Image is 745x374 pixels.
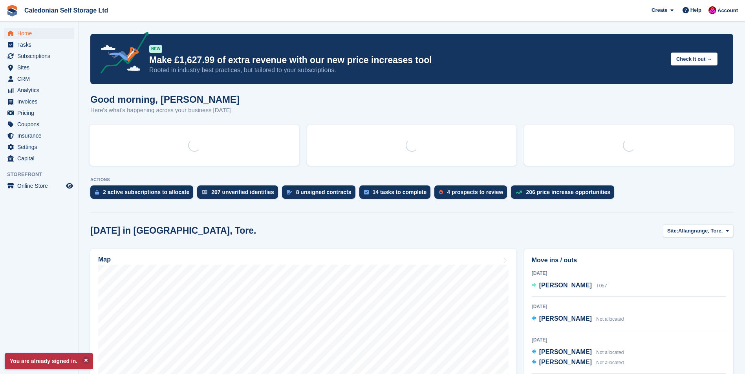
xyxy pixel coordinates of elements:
a: menu [4,85,74,96]
span: Not allocated [596,350,624,355]
span: Insurance [17,130,64,141]
a: 206 price increase opportunities [511,185,618,203]
a: [PERSON_NAME] Not allocated [532,347,624,358]
a: menu [4,96,74,107]
div: NEW [149,45,162,53]
button: Site: Allangrange, Tore. [663,224,733,237]
a: menu [4,130,74,141]
span: Home [17,28,64,39]
div: 206 price increase opportunities [526,189,610,195]
a: [PERSON_NAME] T057 [532,281,607,291]
div: 8 unsigned contracts [296,189,351,195]
img: stora-icon-8386f47178a22dfd0bd8f6a31ec36ba5ce8667c1dd55bd0f319d3a0aa187defe.svg [6,5,18,16]
span: Sites [17,62,64,73]
h2: [DATE] in [GEOGRAPHIC_DATA], Tore. [90,225,256,236]
img: task-75834270c22a3079a89374b754ae025e5fb1db73e45f91037f5363f120a921f8.svg [364,190,369,194]
p: Rooted in industry best practices, but tailored to your subscriptions. [149,66,664,74]
img: active_subscription_to_allocate_icon-d502201f5373d7db506a760aba3b589e785aa758c864c3986d89f69b8ff3... [95,190,99,195]
span: [PERSON_NAME] [539,349,592,355]
span: Allangrange, Tore. [678,227,723,235]
span: [PERSON_NAME] [539,359,592,365]
a: menu [4,153,74,164]
a: 14 tasks to complete [359,185,435,203]
a: 2 active subscriptions to allocate [90,185,197,203]
img: price_increase_opportunities-93ffe204e8149a01c8c9dc8f82e8f89637d9d84a8eef4429ea346261dce0b2c0.svg [516,191,522,194]
a: menu [4,62,74,73]
img: price-adjustments-announcement-icon-8257ccfd72463d97f412b2fc003d46551f7dbcb40ab6d574587a9cd5c0d94... [94,32,149,76]
span: Help [690,6,701,14]
p: You are already signed in. [5,353,93,369]
a: menu [4,107,74,118]
img: verify_identity-adf6edd0f0f0b5bbfe63781bf79b02c33cf7c696d77639b501bdc392416b5a36.svg [202,190,207,194]
div: 2 active subscriptions to allocate [103,189,189,195]
img: Donald Mathieson [708,6,716,14]
a: 207 unverified identities [197,185,282,203]
h2: Move ins / outs [532,256,726,265]
span: Not allocated [596,360,624,365]
a: Caledonian Self Storage Ltd [21,4,111,17]
span: Capital [17,153,64,164]
div: 207 unverified identities [211,189,274,195]
a: Preview store [65,181,74,191]
div: [DATE] [532,270,726,277]
a: [PERSON_NAME] Not allocated [532,314,624,324]
a: menu [4,119,74,130]
a: 4 prospects to review [434,185,511,203]
span: Subscriptions [17,51,64,62]
span: Storefront [7,171,78,178]
button: Check it out → [671,53,718,65]
img: prospect-51fa495bee0391a8d652442698ab0144808aea92771e9ea1ae160a38d050c398.svg [439,190,443,194]
a: menu [4,28,74,39]
span: Create [652,6,667,14]
a: 8 unsigned contracts [282,185,359,203]
span: Online Store [17,180,64,191]
span: Tasks [17,39,64,50]
span: Settings [17,142,64,153]
h1: Good morning, [PERSON_NAME] [90,94,240,105]
span: Pricing [17,107,64,118]
p: ACTIONS [90,177,733,182]
h2: Map [98,256,111,263]
span: CRM [17,73,64,84]
div: 4 prospects to review [447,189,503,195]
a: menu [4,73,74,84]
span: Not allocated [596,316,624,322]
span: [PERSON_NAME] [539,282,592,289]
p: Here's what's happening across your business [DATE] [90,106,240,115]
span: Analytics [17,85,64,96]
span: T057 [596,283,607,289]
span: Site: [667,227,678,235]
a: menu [4,51,74,62]
span: Account [718,7,738,15]
p: Make £1,627.99 of extra revenue with our new price increases tool [149,54,664,66]
span: Coupons [17,119,64,130]
div: 14 tasks to complete [373,189,427,195]
a: menu [4,39,74,50]
div: [DATE] [532,303,726,310]
a: [PERSON_NAME] Not allocated [532,358,624,368]
a: menu [4,180,74,191]
div: [DATE] [532,336,726,343]
a: menu [4,142,74,153]
span: Invoices [17,96,64,107]
img: contract_signature_icon-13c848040528278c33f63329250d36e43548de30e8caae1d1a13099fd9432cc5.svg [287,190,292,194]
span: [PERSON_NAME] [539,315,592,322]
